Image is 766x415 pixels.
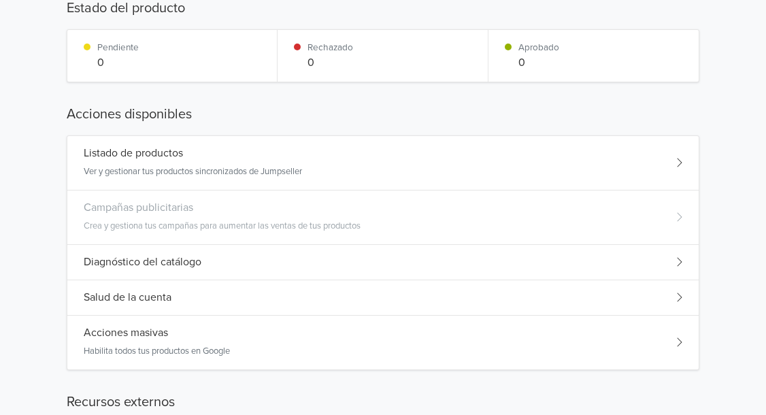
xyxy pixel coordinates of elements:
[67,190,699,245] div: Campañas publicitariasCrea y gestiona tus campañas para aumentar las ventas de tus productos
[67,136,699,190] div: Listado de productosVer y gestionar tus productos sincronizados de Jumpseller
[307,41,353,54] p: Rechazado
[518,54,559,71] p: 0
[307,54,353,71] p: 0
[97,54,139,71] p: 0
[84,345,230,359] p: Habilita todos tus productos en Google
[84,256,201,269] h5: Diagnóstico del catálogo
[84,327,168,339] h5: Acciones masivas
[278,30,488,82] div: Rechazado0
[67,316,699,369] div: Acciones masivasHabilita todos tus productos en Google
[84,165,302,179] p: Ver y gestionar tus productos sincronizados de Jumpseller
[84,147,183,160] h5: Listado de productos
[97,41,139,54] p: Pendiente
[488,30,699,82] div: Aprobado0
[67,245,699,280] div: Diagnóstico del catálogo
[84,220,361,233] p: Crea y gestiona tus campañas para aumentar las ventas de tus productos
[67,104,699,124] h5: Acciones disponibles
[67,30,278,82] div: Pendiente0
[84,201,193,214] h5: Campañas publicitarias
[84,291,171,304] h5: Salud de la cuenta
[67,392,699,412] h5: Recursos externos
[518,41,559,54] p: Aprobado
[67,280,699,316] div: Salud de la cuenta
